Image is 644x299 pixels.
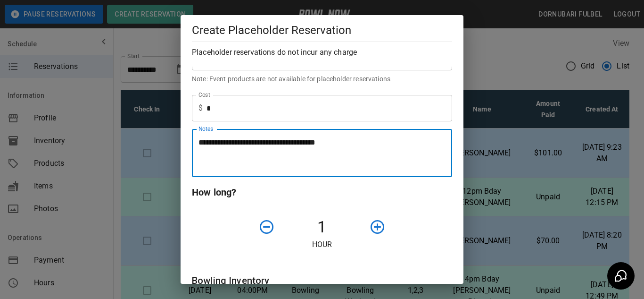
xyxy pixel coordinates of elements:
p: Hour [192,239,452,250]
h4: 1 [279,217,365,237]
h5: Create Placeholder Reservation [192,23,452,38]
h6: Placeholder reservations do not incur any charge [192,46,452,59]
p: Note: Event products are not available for placeholder reservations [192,74,452,84]
h6: How long? [192,185,452,200]
p: $ [198,103,203,114]
h6: Bowling Inventory [192,273,452,288]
